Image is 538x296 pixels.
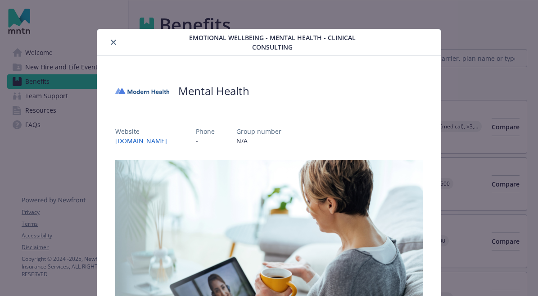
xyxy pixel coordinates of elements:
[196,127,215,136] p: Phone
[108,37,119,48] button: close
[178,83,249,99] h2: Mental Health
[115,127,174,136] p: Website
[196,136,215,146] p: -
[236,127,281,136] p: Group number
[115,137,174,145] a: [DOMAIN_NAME]
[236,136,281,146] p: N/A
[172,33,373,52] span: Emotional Wellbeing - Mental Health - Clinical Consulting
[115,77,169,105] img: Modern Health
